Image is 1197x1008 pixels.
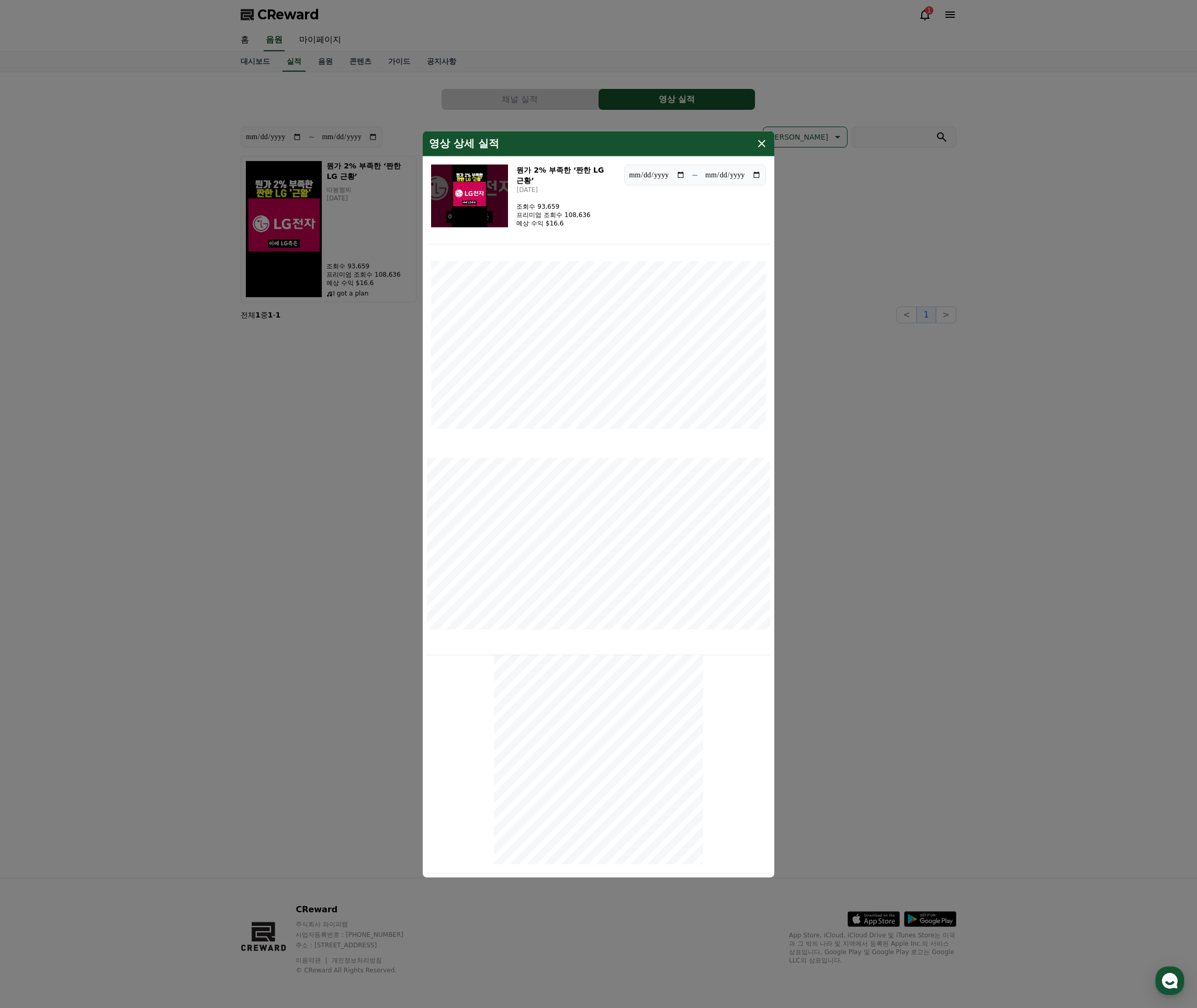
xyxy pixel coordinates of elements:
h4: 영상 상세 실적 [429,137,499,150]
img: 뭔가 2% 부족한 ‘짠한 LG 근황’ [431,164,508,227]
a: 홈 [3,332,69,358]
p: 프리미엄 조회수 108,636 [516,210,590,219]
p: [DATE] [516,185,615,194]
span: 설정 [162,347,174,356]
p: 조회수 93,659 [516,202,590,210]
a: 대화 [69,332,135,358]
p: ~ [692,168,698,181]
div: modal [423,131,774,877]
p: 예상 수익 $16.6 [516,219,590,227]
h3: 뭔가 2% 부족한 ‘짠한 LG 근황’ [516,164,615,185]
a: 설정 [135,332,201,358]
span: 홈 [33,347,39,356]
span: 대화 [96,348,108,356]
